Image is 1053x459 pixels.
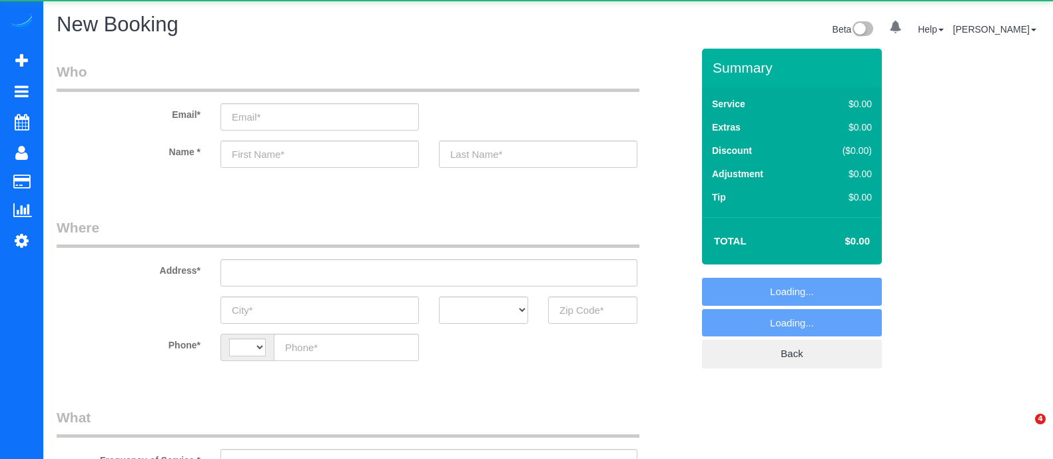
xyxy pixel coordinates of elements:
[712,121,741,134] label: Extras
[702,340,882,368] a: Back
[713,60,875,75] h3: Summary
[712,144,752,157] label: Discount
[57,13,178,36] span: New Booking
[712,167,763,181] label: Adjustment
[274,334,419,361] input: Phone*
[815,121,872,134] div: $0.00
[47,103,210,121] label: Email*
[8,13,35,32] img: Automaid Logo
[47,334,210,352] label: Phone*
[714,235,747,246] strong: Total
[57,62,639,92] legend: Who
[815,167,872,181] div: $0.00
[805,236,870,247] h4: $0.00
[712,191,726,204] label: Tip
[1035,414,1046,424] span: 4
[439,141,637,168] input: Last Name*
[548,296,637,324] input: Zip Code*
[918,24,944,35] a: Help
[57,408,639,438] legend: What
[833,24,874,35] a: Beta
[1008,414,1040,446] iframe: Intercom live chat
[47,259,210,277] label: Address*
[712,97,745,111] label: Service
[220,141,419,168] input: First Name*
[220,103,419,131] input: Email*
[47,141,210,159] label: Name *
[815,191,872,204] div: $0.00
[815,144,872,157] div: ($0.00)
[220,296,419,324] input: City*
[851,21,873,39] img: New interface
[953,24,1036,35] a: [PERSON_NAME]
[57,218,639,248] legend: Where
[815,97,872,111] div: $0.00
